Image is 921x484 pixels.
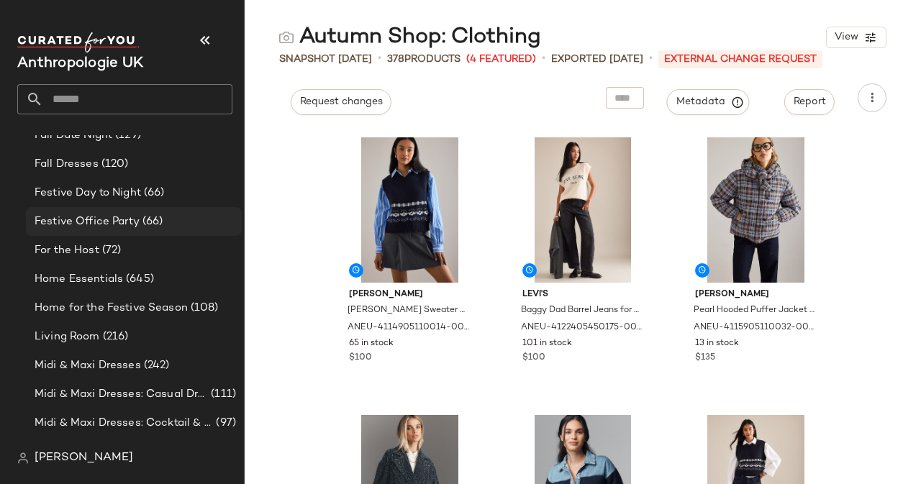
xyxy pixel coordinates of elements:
[141,357,170,374] span: (242)
[279,52,372,67] span: Snapshot [DATE]
[35,444,211,460] span: Midi & Maxi Dresses: Holiday Dresses
[694,304,815,317] span: Pearl Hooded Puffer Jacket for Women, Polyamide, Size 20 by [PERSON_NAME] at Anthropologie
[522,288,644,301] span: Levi's
[299,96,383,108] span: Request changes
[208,386,236,403] span: (111)
[378,50,381,68] span: •
[112,127,141,144] span: (129)
[279,30,294,45] img: svg%3e
[522,352,545,365] span: $100
[695,288,817,301] span: [PERSON_NAME]
[35,156,99,173] span: Fall Dresses
[349,288,471,301] span: [PERSON_NAME]
[466,52,536,67] span: (4 Featured)
[521,304,643,317] span: Baggy Dad Barrel Jeans for Women in Blue, Cotton, Size 28 by [PERSON_NAME]'s at Anthropologie
[17,452,29,464] img: svg%3e
[793,96,826,108] span: Report
[387,54,404,65] span: 378
[211,444,236,460] span: (40)
[99,156,129,173] span: (120)
[349,352,372,365] span: $100
[551,52,643,67] p: Exported [DATE]
[35,415,213,432] span: Midi & Maxi Dresses: Cocktail & Party
[667,89,750,115] button: Metadata
[291,89,391,115] button: Request changes
[695,337,739,350] span: 13 in stock
[676,96,741,109] span: Metadata
[99,242,122,259] span: (72)
[35,357,141,374] span: Midi & Maxi Dresses
[35,242,99,259] span: For the Host
[784,89,835,115] button: Report
[35,214,140,230] span: Festive Office Party
[522,337,572,350] span: 101 in stock
[542,50,545,68] span: •
[658,50,822,68] p: External Change Request
[35,329,100,345] span: Living Room
[684,137,828,283] img: 4115905110032_095_e
[213,415,236,432] span: (97)
[35,185,141,201] span: Festive Day to Night
[123,271,154,288] span: (645)
[35,127,112,144] span: Fall Date Night
[826,27,886,48] button: View
[17,32,140,52] img: cfy_white_logo.C9jOOHJF.svg
[100,329,129,345] span: (216)
[387,52,460,67] div: Products
[141,185,165,201] span: (66)
[694,321,815,334] span: ANEU-4115905110032-000-095
[348,304,469,317] span: [PERSON_NAME] Sweater Vest in Blue, Cotton, Size Uk 14 by [PERSON_NAME] at Anthropologie
[348,321,469,334] span: ANEU-4114905110014-000-041
[337,137,482,283] img: 4114905110014_041_e3
[17,56,143,71] span: Current Company Name
[521,321,643,334] span: ANEU-4122405450175-000-093
[649,50,653,68] span: •
[279,23,541,52] div: Autumn Shop: Clothing
[35,271,123,288] span: Home Essentials
[695,352,715,365] span: $135
[349,337,394,350] span: 65 in stock
[35,449,133,467] span: [PERSON_NAME]
[140,214,163,230] span: (66)
[188,300,219,316] span: (108)
[35,386,208,403] span: Midi & Maxi Dresses: Casual Dresses
[834,32,858,43] span: View
[35,300,188,316] span: Home for the Festive Season
[511,137,655,283] img: 4122405450175_093_e4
